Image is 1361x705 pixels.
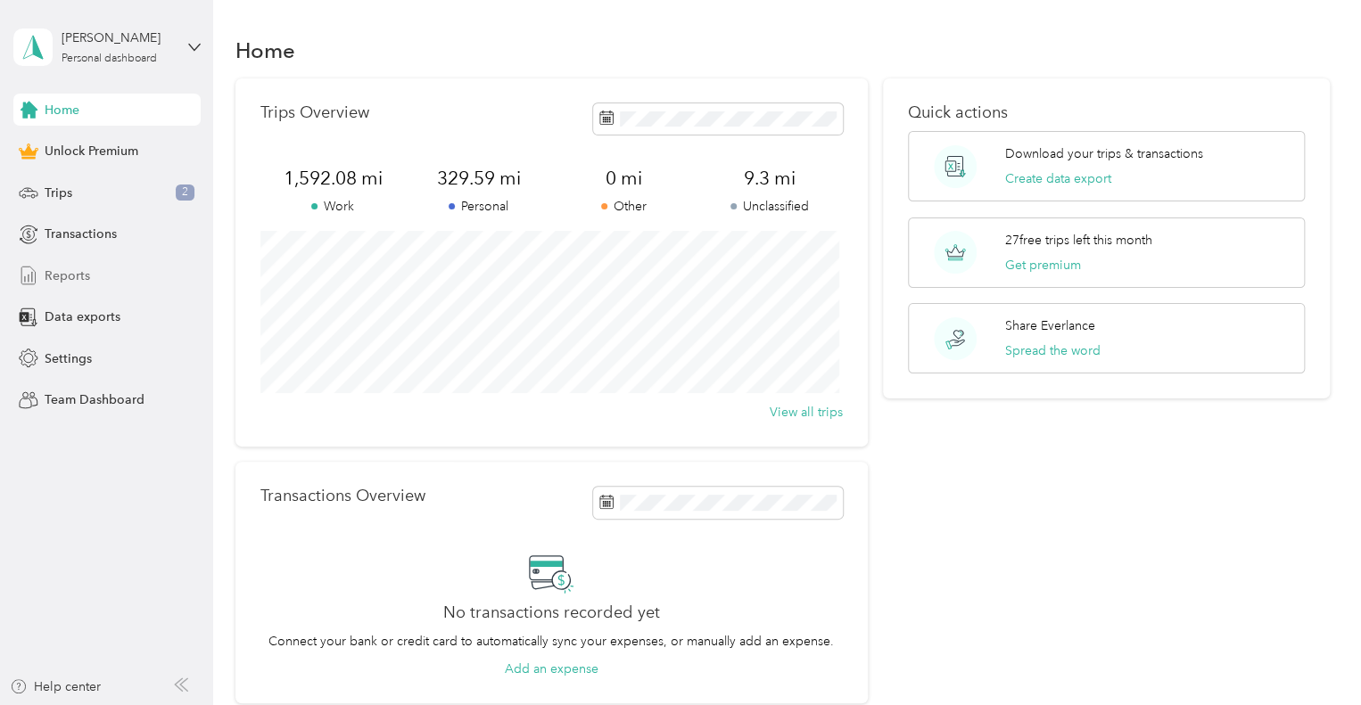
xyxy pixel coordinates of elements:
p: 27 free trips left this month [1005,231,1152,250]
span: Data exports [45,307,120,326]
p: Share Everlance [1005,316,1095,335]
p: Personal [406,197,551,216]
p: Unclassified [697,197,842,216]
p: Connect your bank or credit card to automatically sync your expenses, or manually add an expense. [268,632,834,651]
span: 9.3 mi [697,166,842,191]
button: Help center [10,677,101,696]
p: Trips Overview [260,103,369,122]
p: Transactions Overview [260,487,425,505]
iframe: Everlance-gr Chat Button Frame [1261,605,1361,705]
span: 1,592.08 mi [260,166,406,191]
span: 0 mi [551,166,697,191]
span: Transactions [45,225,117,243]
p: Work [260,197,406,216]
span: Home [45,101,79,119]
button: Create data export [1005,169,1111,188]
span: 329.59 mi [406,166,551,191]
div: Personal dashboard [62,53,157,64]
span: Settings [45,349,92,368]
span: Reports [45,266,90,285]
button: View all trips [770,403,843,422]
span: Trips [45,184,72,202]
h1: Home [235,41,295,60]
p: Download your trips & transactions [1005,144,1203,163]
button: Add an expense [505,660,598,678]
span: 2 [176,184,194,201]
h2: No transactions recorded yet [443,603,660,622]
button: Spread the word [1005,341,1101,360]
button: Get premium [1005,256,1081,275]
p: Quick actions [908,103,1305,122]
span: Team Dashboard [45,390,144,409]
span: Unlock Premium [45,142,138,160]
p: Other [551,197,697,216]
div: [PERSON_NAME] [62,29,173,47]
